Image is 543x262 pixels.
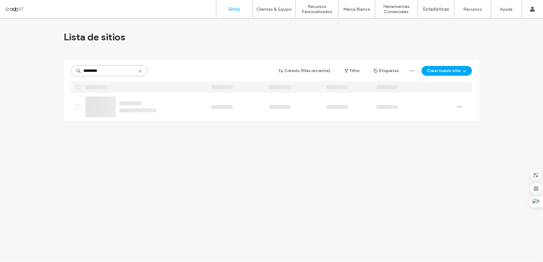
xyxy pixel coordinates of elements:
span: Ayuda [13,4,30,10]
button: Creado (Más reciente) [273,66,336,76]
label: Clientes & Equipo [257,7,292,12]
button: Etiquetas [369,66,405,76]
label: Recursos Personalizados [296,4,338,14]
label: Estadísticas [423,6,449,12]
label: Sitios [229,6,240,12]
span: Lista de sitios [64,31,126,43]
label: Herramientas Comerciales [375,4,418,14]
label: Marca Blanca [343,7,370,12]
button: Filtro [339,66,366,76]
button: Crear nuevo sitio [422,66,472,76]
label: Recursos [464,7,482,12]
label: Ayuda [500,7,513,12]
